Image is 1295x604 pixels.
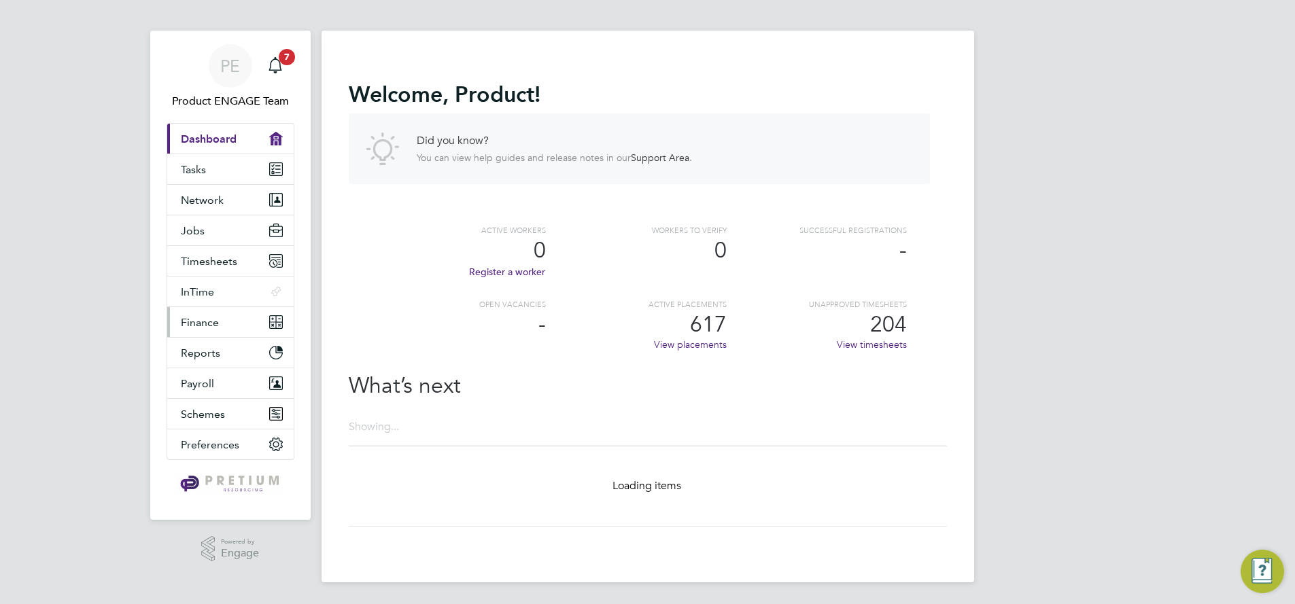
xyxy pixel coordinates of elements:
span: Reports [181,347,220,359]
p: You can view help guides and release notes in our . [417,152,692,164]
span: InTime [181,285,214,298]
div: Open vacancies [366,299,547,310]
button: Timesheets [167,246,294,276]
div: Active workers [366,225,547,236]
span: Product ENGAGE Team [167,93,294,109]
button: Payroll [167,368,294,398]
span: 0 [534,237,546,264]
span: 7 [279,49,295,65]
span: 617 [690,311,727,338]
span: Preferences [181,438,239,451]
a: Powered byEngage [201,536,259,562]
div: Successful registrations [727,225,908,236]
a: View timesheets [837,338,907,351]
button: Jobs [167,215,294,245]
span: ... [391,420,399,433]
span: Jobs [181,224,205,237]
button: Schemes [167,399,294,429]
span: Network [181,194,224,207]
a: Support Area [631,152,689,164]
button: Preferences [167,429,294,459]
a: Dashboard [167,124,294,154]
div: Unapproved Timesheets [727,299,908,310]
a: PEProduct ENGAGE Team [167,44,294,109]
span: - [538,311,546,338]
h2: What’s next [349,372,930,400]
span: Dashboard [181,132,237,145]
span: 0 [714,237,727,264]
div: Workers to verify [546,225,727,236]
button: Reports [167,338,294,368]
h4: Did you know? [417,134,692,148]
span: 204 [870,311,907,338]
span: - [899,237,907,264]
a: Tasks [167,154,294,184]
span: Payroll [181,377,214,390]
a: Go to home page [167,474,294,495]
h2: Welcome ! [349,81,930,108]
a: View placements [654,338,727,351]
span: Engage [221,548,259,559]
button: Network [167,185,294,215]
button: Engage Resource Center [1241,550,1284,593]
span: Powered by [221,536,259,548]
button: InTime [167,277,294,306]
nav: Main navigation [150,31,311,520]
img: pretium-logo-retina.png [177,474,283,495]
span: , Product [443,82,534,107]
span: Tasks [181,163,206,176]
a: 7 [262,44,289,88]
button: Finance [167,307,294,337]
span: PE [220,57,240,75]
span: Finance [181,316,219,329]
div: Showing [349,420,402,434]
span: Schemes [181,408,225,421]
div: Active Placements [546,299,727,310]
button: Register a worker [468,265,546,279]
span: Timesheets [181,255,237,268]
